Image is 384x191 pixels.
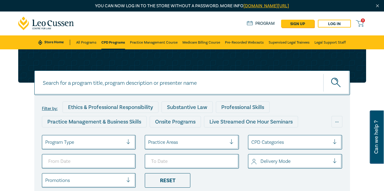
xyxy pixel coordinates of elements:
[150,116,201,127] div: Onsite Programs
[318,20,351,28] a: Log in
[161,101,213,113] div: Substantive Law
[130,35,178,49] a: Practice Management Course
[375,3,380,8] img: Close
[247,21,275,26] a: Program
[63,101,158,113] div: Ethics & Professional Responsibility
[148,139,149,146] input: select
[204,116,298,127] div: Live Streamed One Hour Seminars
[38,40,70,45] a: Store Home
[225,35,264,49] a: Pre-Recorded Webcasts
[42,130,156,142] div: Live Streamed Conferences and Intensives
[45,139,46,146] input: select
[42,116,147,127] div: Practice Management & Business Skills
[243,3,289,9] a: [DOMAIN_NAME][URL]
[45,177,46,184] input: select
[331,116,342,127] div: ...
[281,20,314,28] a: sign up
[18,3,366,9] p: You can now log in to the store without a password. More info
[159,130,256,142] div: Live Streamed Practical Workshops
[361,18,365,22] span: 0
[251,158,253,165] input: select
[42,154,136,169] input: From Date
[34,71,350,95] input: Search for a program title, program description or presenter name
[76,35,97,49] a: All Programs
[101,35,125,49] a: CPD Programs
[373,114,379,160] span: Can we help ?
[314,35,346,49] a: Legal Support Staff
[182,35,220,49] a: Medicare Billing Course
[216,101,270,113] div: Professional Skills
[42,106,58,111] label: Filter by:
[269,35,310,49] a: Supervised Legal Trainees
[145,154,239,169] input: To Date
[145,173,190,188] div: Reset
[251,139,253,146] input: select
